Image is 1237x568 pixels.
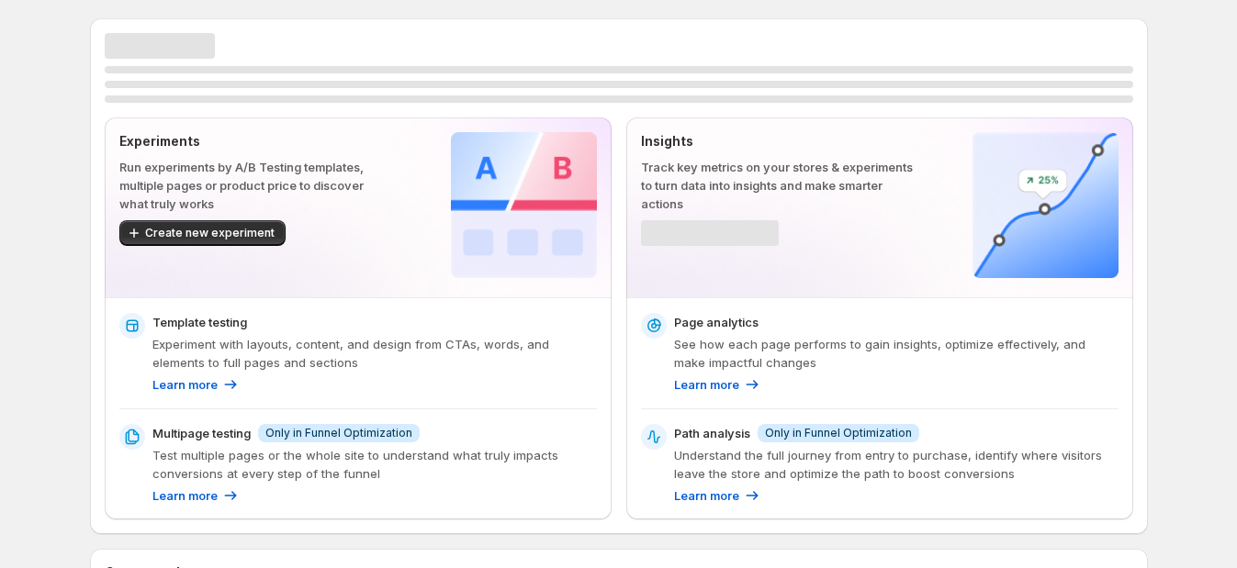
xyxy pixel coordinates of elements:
[119,158,392,213] p: Run experiments by A/B Testing templates, multiple pages or product price to discover what truly ...
[145,226,275,240] span: Create new experiment
[152,375,240,394] a: Learn more
[674,335,1119,372] p: See how each page performs to gain insights, optimize effectively, and make impactful changes
[152,335,597,372] p: Experiment with layouts, content, and design from CTAs, words, and elements to full pages and sec...
[152,313,247,331] p: Template testing
[451,132,597,278] img: Experiments
[765,426,912,440] span: Only in Funnel Optimization
[119,132,392,150] p: Experiments
[674,375,739,394] p: Learn more
[973,132,1119,278] img: Insights
[674,486,761,505] a: Learn more
[641,132,914,150] p: Insights
[152,486,218,505] p: Learn more
[152,424,251,442] p: Multipage testing
[674,424,750,442] p: Path analysis
[119,220,286,246] button: Create new experiment
[674,313,759,331] p: Page analytics
[152,375,218,394] p: Learn more
[674,375,761,394] a: Learn more
[674,446,1119,483] p: Understand the full journey from entry to purchase, identify where visitors leave the store and o...
[152,486,240,505] a: Learn more
[265,426,412,440] span: Only in Funnel Optimization
[674,486,739,505] p: Learn more
[152,446,597,483] p: Test multiple pages or the whole site to understand what truly impacts conversions at every step ...
[641,158,914,213] p: Track key metrics on your stores & experiments to turn data into insights and make smarter actions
